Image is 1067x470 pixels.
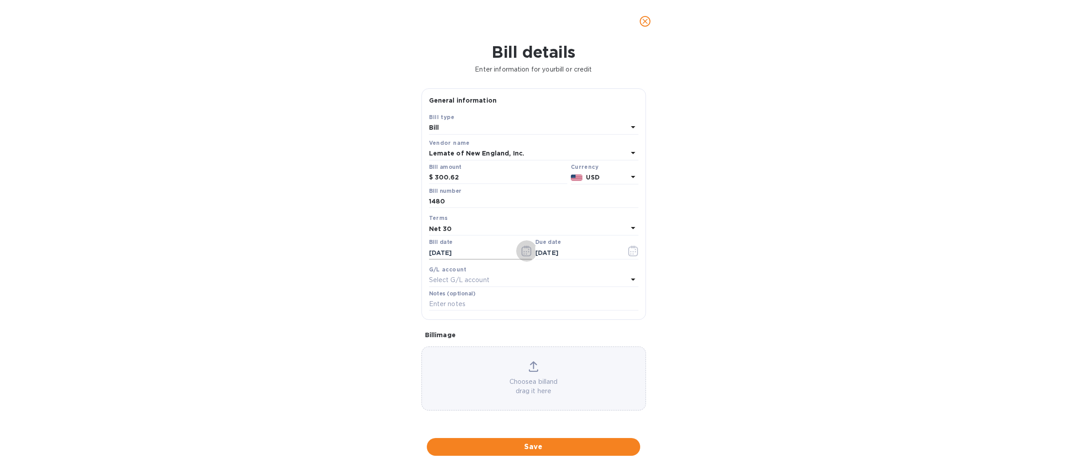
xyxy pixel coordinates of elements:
[429,195,638,208] input: Enter bill number
[429,97,497,104] b: General information
[571,163,598,170] b: Currency
[7,65,1060,74] p: Enter information for your bill or credit
[429,246,513,259] input: Select date
[435,171,567,184] input: $ Enter bill amount
[429,171,435,184] div: $
[429,188,461,194] label: Bill number
[7,43,1060,61] h1: Bill details
[429,139,470,146] b: Vendor name
[429,114,455,120] b: Bill type
[586,174,599,181] b: USD
[429,266,467,273] b: G/L account
[422,377,646,396] p: Choose a bill and drag it here
[429,298,638,311] input: Enter notes
[425,331,642,339] p: Bill image
[434,442,633,452] span: Save
[429,215,448,221] b: Terms
[571,175,583,181] img: USD
[429,164,461,170] label: Bill amount
[429,240,453,245] label: Bill date
[535,240,561,245] label: Due date
[429,225,452,232] b: Net 30
[634,11,656,32] button: close
[429,150,525,157] b: Lemate of New England, Inc.
[429,124,439,131] b: Bill
[427,438,640,456] button: Save
[429,275,489,285] p: Select G/L account
[535,246,619,259] input: Due date
[429,291,476,296] label: Notes (optional)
